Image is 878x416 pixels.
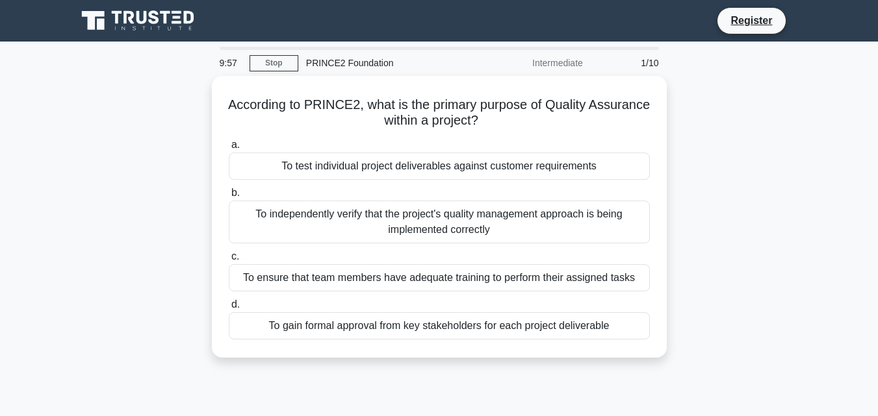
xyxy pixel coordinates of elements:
span: d. [231,299,240,310]
a: Register [723,12,780,29]
div: To test individual project deliverables against customer requirements [229,153,650,180]
h5: According to PRINCE2, what is the primary purpose of Quality Assurance within a project? [227,97,651,129]
span: c. [231,251,239,262]
span: a. [231,139,240,150]
div: To independently verify that the project's quality management approach is being implemented corre... [229,201,650,243]
div: 9:57 [212,50,250,76]
div: Intermediate [477,50,591,76]
div: To ensure that team members have adequate training to perform their assigned tasks [229,264,650,291]
div: To gain formal approval from key stakeholders for each project deliverable [229,312,650,339]
a: Stop [250,55,298,71]
div: 1/10 [591,50,667,76]
div: PRINCE2 Foundation [298,50,477,76]
span: b. [231,187,240,198]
